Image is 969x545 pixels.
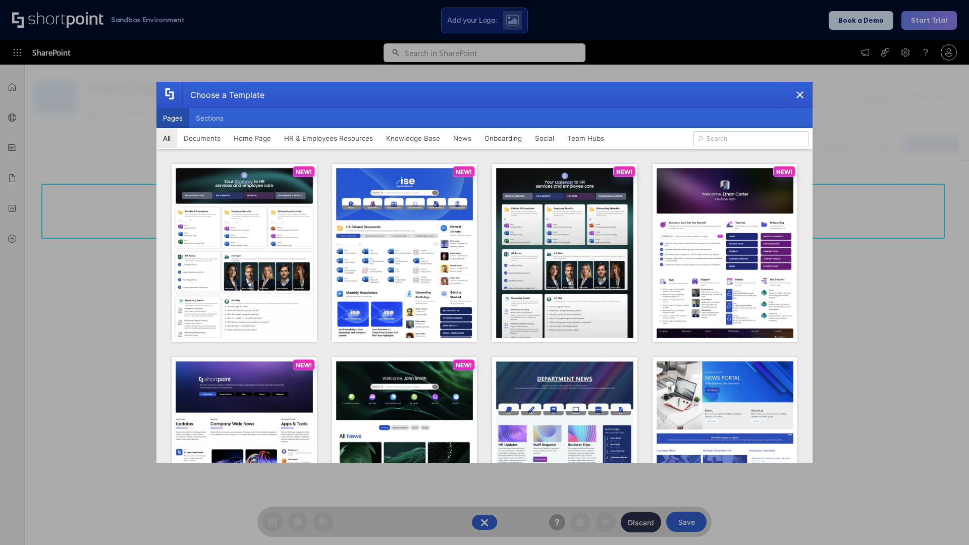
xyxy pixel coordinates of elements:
button: Onboarding [478,128,528,148]
button: Social [528,128,561,148]
div: Choose a Template [182,82,264,107]
p: NEW! [296,168,312,176]
button: Knowledge Base [380,128,447,148]
iframe: Chat Widget [787,428,969,545]
p: NEW! [296,361,312,369]
button: Pages [156,108,189,128]
button: News [447,128,478,148]
p: NEW! [456,361,472,369]
input: Search [693,131,809,146]
p: NEW! [776,168,792,176]
p: NEW! [616,168,632,176]
button: Team Hubs [561,128,611,148]
button: Documents [177,128,227,148]
button: HR & Employees Resources [278,128,380,148]
button: Sections [189,108,230,128]
p: NEW! [456,168,472,176]
button: Home Page [227,128,278,148]
div: template selector [156,82,813,463]
button: All [156,128,177,148]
